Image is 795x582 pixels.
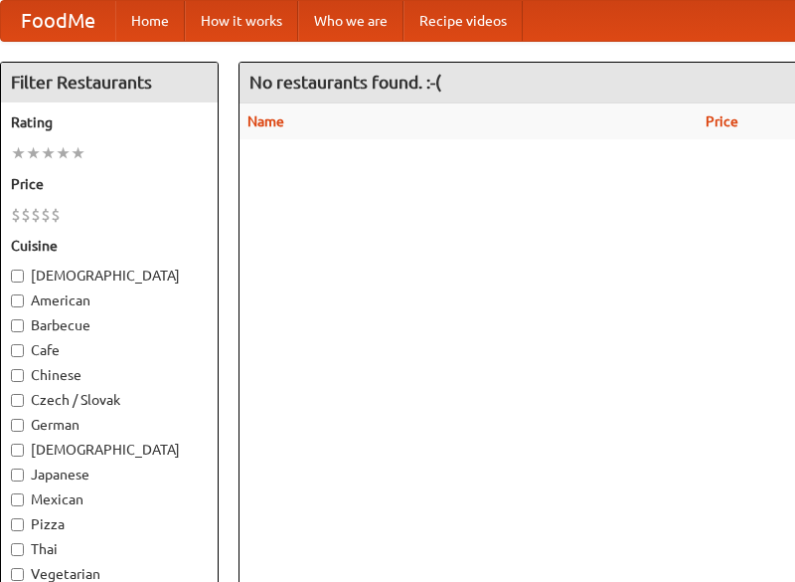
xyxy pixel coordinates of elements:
input: German [11,419,24,432]
input: Mexican [11,493,24,506]
label: Mexican [11,489,208,509]
label: [DEMOGRAPHIC_DATA] [11,266,208,286]
label: Barbecue [11,315,208,335]
input: Chinese [11,369,24,382]
li: $ [41,204,51,226]
label: Czech / Slovak [11,390,208,410]
li: $ [31,204,41,226]
a: Who we are [298,1,403,41]
input: Vegetarian [11,568,24,581]
input: Pizza [11,518,24,531]
label: Japanese [11,465,208,485]
a: Price [706,113,738,129]
input: [DEMOGRAPHIC_DATA] [11,270,24,283]
li: ★ [71,142,85,164]
li: $ [11,204,21,226]
li: ★ [56,142,71,164]
h5: Price [11,174,208,194]
a: How it works [185,1,298,41]
label: Thai [11,539,208,559]
li: ★ [41,142,56,164]
label: [DEMOGRAPHIC_DATA] [11,440,208,460]
input: Barbecue [11,319,24,332]
li: ★ [26,142,41,164]
label: German [11,415,208,435]
label: Cafe [11,340,208,360]
input: Czech / Slovak [11,394,24,407]
a: Home [115,1,185,41]
input: [DEMOGRAPHIC_DATA] [11,444,24,457]
a: Recipe videos [403,1,523,41]
input: American [11,294,24,307]
li: ★ [11,142,26,164]
h5: Cuisine [11,236,208,256]
label: Chinese [11,365,208,385]
a: Name [247,113,284,129]
a: FoodMe [1,1,115,41]
li: $ [21,204,31,226]
input: Japanese [11,469,24,482]
input: Cafe [11,344,24,357]
label: Pizza [11,514,208,534]
h4: Filter Restaurants [1,63,218,102]
input: Thai [11,543,24,556]
h5: Rating [11,112,208,132]
li: $ [51,204,61,226]
label: American [11,291,208,310]
ng-pluralize: No restaurants found. :-( [249,73,441,92]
